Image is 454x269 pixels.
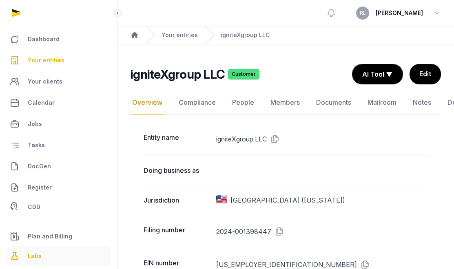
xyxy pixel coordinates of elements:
[131,67,225,82] h2: igniteXgroup LLC
[28,161,51,171] span: DocGen
[162,31,198,39] a: Your entities
[7,72,111,91] a: Your clients
[356,7,369,20] button: RL
[7,135,111,155] a: Tasks
[131,91,441,115] nav: Tabs
[28,98,55,108] span: Calendar
[131,91,164,115] a: Overview
[230,91,256,115] a: People
[360,11,366,15] span: RL
[28,202,40,212] span: CDD
[7,157,111,176] a: DocGen
[216,225,428,238] dd: 2024-001398447
[28,140,45,150] span: Tasks
[28,119,42,129] span: Jobs
[376,8,423,18] span: [PERSON_NAME]
[7,246,111,266] a: Labs
[7,114,111,134] a: Jobs
[28,232,72,241] span: Plan and Billing
[28,251,42,261] span: Labs
[7,51,111,70] a: Your entities
[144,132,210,146] dt: Entity name
[7,199,111,215] a: CDD
[314,91,353,115] a: Documents
[216,132,428,146] dd: igniteXgroup LLC
[7,227,111,246] a: Plan and Billing
[117,26,454,44] nav: Breadcrumb
[221,31,270,39] a: igniteXgroup LLC
[144,165,210,175] dt: Doing business as
[28,183,52,192] span: Register
[144,225,210,238] dt: Filing number
[269,91,301,115] a: Members
[228,69,259,79] span: Customer
[410,64,441,84] a: Edit
[7,93,111,112] a: Calendar
[411,91,433,115] a: Notes
[7,178,111,197] a: Register
[366,91,398,115] a: Mailroom
[28,77,62,86] span: Your clients
[352,64,403,84] button: AI Tool ▼
[28,34,60,44] span: Dashboard
[28,55,64,65] span: Your entities
[144,195,210,205] dt: Jurisdiction
[7,29,111,49] a: Dashboard
[177,91,217,115] a: Compliance
[230,195,345,205] span: [GEOGRAPHIC_DATA] ([US_STATE])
